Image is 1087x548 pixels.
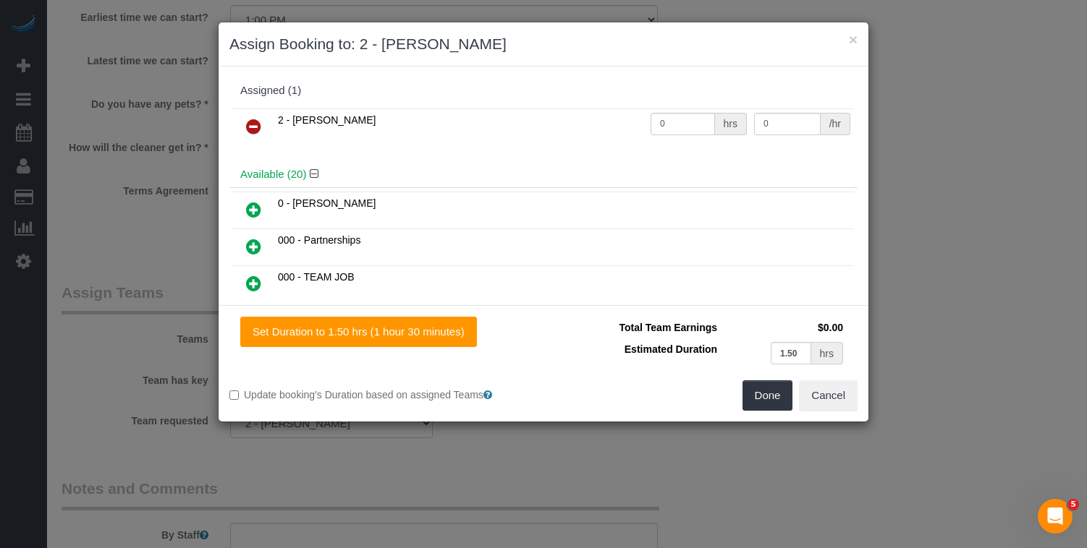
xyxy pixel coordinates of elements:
[229,388,533,402] label: Update booking's Duration based on assigned Teams
[278,271,355,283] span: 000 - TEAM JOB
[849,32,858,47] button: ×
[240,85,847,97] div: Assigned (1)
[229,390,239,400] input: Update booking's Duration based on assigned Teams
[721,317,847,338] td: $0.00
[278,197,376,209] span: 0 - [PERSON_NAME]
[240,168,847,181] h4: Available (20)
[743,380,793,411] button: Done
[625,343,717,355] span: Estimated Duration
[811,342,843,364] div: hrs
[240,317,477,347] button: Set Duration to 1.50 hrs (1 hour 30 minutes)
[554,317,721,338] td: Total Team Earnings
[715,113,747,135] div: hrs
[1038,499,1073,534] iframe: Intercom live chat
[821,113,850,135] div: /hr
[278,234,360,246] span: 000 - Partnerships
[278,114,376,126] span: 2 - [PERSON_NAME]
[1067,499,1079,510] span: 5
[229,33,858,55] h3: Assign Booking to: 2 - [PERSON_NAME]
[799,380,858,411] button: Cancel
